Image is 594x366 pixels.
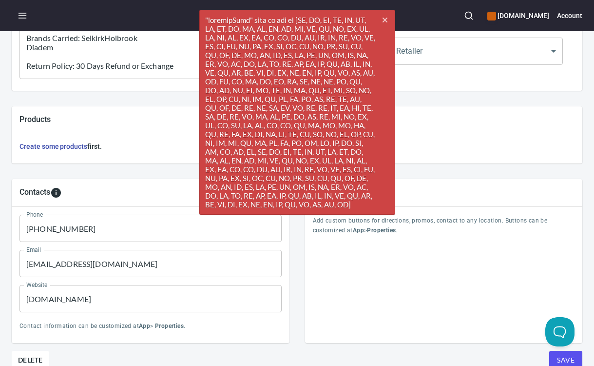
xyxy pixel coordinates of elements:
h5: Contacts [19,187,50,199]
h6: first. [313,141,575,152]
span: "loremipSumd" sita co adi el [SE, DO, EI, TE, IN, UT, LA, ET, DO, MA, AL, EN, AD, MI, VE, QU, NO,... [200,10,395,214]
div: ​ [389,38,563,65]
div: Manage your apps [487,5,549,26]
button: Account [557,5,582,26]
span: Delete [18,354,43,366]
b: App [353,227,364,234]
h5: Products [19,114,282,124]
b: App [139,323,150,329]
button: color-CE600E [487,12,496,20]
h6: first. [19,141,282,152]
iframe: Help Scout Beacon - Open [545,317,575,346]
textarea: To enrich screen reader interactions, please activate Accessibility in Grammarly extension settings [26,33,324,70]
h6: Account [557,10,582,21]
button: Search [458,5,479,26]
a: Create some products [19,142,87,150]
p: Add custom buttons for directions, promos, contact to any location. Buttons can be customized at > . [313,216,575,236]
b: Properties [155,323,184,329]
h5: Filters [313,114,575,124]
p: Contact information can be customized at > . [19,322,282,331]
h6: [DOMAIN_NAME] [487,10,549,21]
svg: To add custom contact information for locations, please go to Apps > Properties > Contacts. [50,187,62,199]
b: Properties [367,227,396,234]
